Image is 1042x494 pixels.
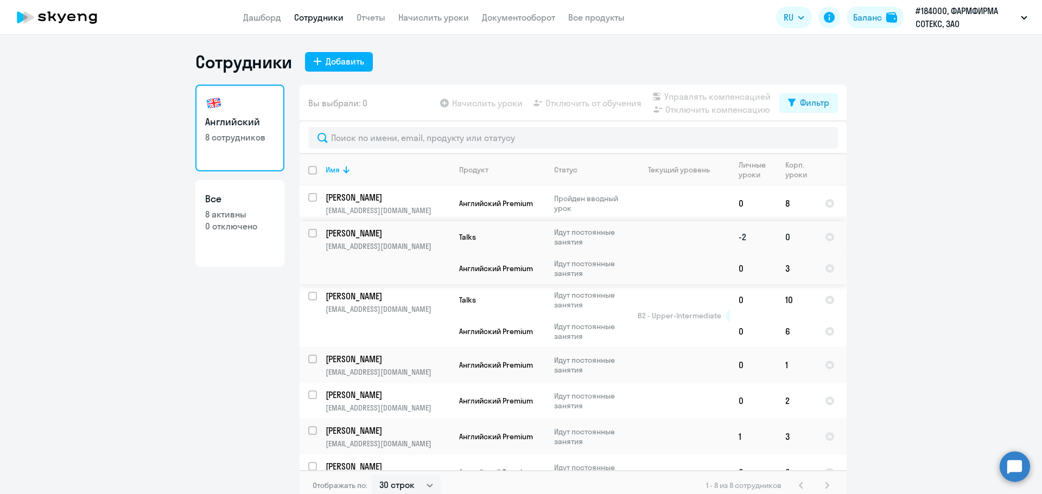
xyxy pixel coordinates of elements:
[459,198,533,208] span: Английский Premium
[554,322,628,341] p: Идут постоянные занятия
[554,259,628,278] p: Идут постоянные занятия
[326,460,450,472] a: [PERSON_NAME]
[886,12,897,23] img: balance
[326,165,340,175] div: Имя
[326,353,448,365] p: [PERSON_NAME]
[459,467,533,477] span: Английский Premium
[730,316,777,347] td: 0
[308,127,838,149] input: Поиск по имени, email, продукту или статусу
[482,12,555,23] a: Документооборот
[779,93,838,113] button: Фильтр
[195,51,292,73] h1: Сотрудники
[730,419,777,454] td: 1
[326,389,450,401] a: [PERSON_NAME]
[784,11,793,24] span: RU
[459,264,533,273] span: Английский Premium
[730,253,777,284] td: 0
[326,191,450,203] a: [PERSON_NAME]
[777,284,816,316] td: 10
[853,11,882,24] div: Баланс
[739,160,776,179] div: Личные уроки
[326,403,450,413] p: [EMAIL_ADDRESS][DOMAIN_NAME]
[777,253,816,284] td: 3
[326,367,450,377] p: [EMAIL_ADDRESS][DOMAIN_NAME]
[459,232,476,242] span: Talks
[326,206,450,215] p: [EMAIL_ADDRESS][DOMAIN_NAME]
[294,12,344,23] a: Сотрудники
[459,360,533,370] span: Английский Premium
[205,220,275,232] p: 0 отключено
[326,165,450,175] div: Имя
[638,165,729,175] div: Текущий уровень
[568,12,625,23] a: Все продукты
[326,227,448,239] p: [PERSON_NAME]
[554,194,628,213] p: Пройден вводный урок
[326,290,448,302] p: [PERSON_NAME]
[308,97,367,110] span: Вы выбрали: 0
[326,389,448,401] p: [PERSON_NAME]
[554,290,628,310] p: Идут постоянные занятия
[648,165,710,175] div: Текущий уровень
[554,227,628,247] p: Идут постоянные занятия
[243,12,281,23] a: Дашборд
[205,192,275,206] h3: Все
[326,460,448,472] p: [PERSON_NAME]
[730,347,777,383] td: 0
[554,165,577,175] div: Статус
[398,12,469,23] a: Начислить уроки
[326,439,450,448] p: [EMAIL_ADDRESS][DOMAIN_NAME]
[326,227,450,239] a: [PERSON_NAME]
[326,353,450,365] a: [PERSON_NAME]
[326,191,448,203] p: [PERSON_NAME]
[205,131,275,143] p: 8 сотрудников
[326,55,364,68] div: Добавить
[459,396,533,406] span: Английский Premium
[554,355,628,375] p: Идут постоянные занятия
[195,180,284,267] a: Все8 активны0 отключено
[777,316,816,347] td: 6
[776,7,812,28] button: RU
[459,432,533,441] span: Английский Premium
[459,295,476,305] span: Talks
[554,463,628,482] p: Идут постоянные занятия
[326,290,450,302] a: [PERSON_NAME]
[777,419,816,454] td: 3
[730,221,777,253] td: -2
[847,7,904,28] button: Балансbalance
[910,4,1033,30] button: #184000, ФАРМФИРМА СОТЕКС, ЗАО
[730,284,777,316] td: 0
[730,185,777,221] td: 0
[313,480,367,490] span: Отображать по:
[205,115,275,129] h3: Английский
[195,85,284,171] a: Английский8 сотрудников
[554,427,628,446] p: Идут постоянные занятия
[205,208,275,220] p: 8 активны
[916,4,1016,30] p: #184000, ФАРМФИРМА СОТЕКС, ЗАО
[777,221,816,253] td: 0
[777,383,816,419] td: 2
[326,425,450,437] a: [PERSON_NAME]
[730,454,777,490] td: 0
[305,52,373,72] button: Добавить
[638,311,721,320] span: B2 - Upper-Intermediate
[357,12,385,23] a: Отчеты
[326,304,450,314] p: [EMAIL_ADDRESS][DOMAIN_NAME]
[777,185,816,221] td: 8
[326,241,450,251] p: [EMAIL_ADDRESS][DOMAIN_NAME]
[459,326,533,336] span: Английский Premium
[205,94,223,112] img: english
[777,347,816,383] td: 1
[706,480,781,490] span: 1 - 8 из 8 сотрудников
[554,391,628,410] p: Идут постоянные занятия
[777,454,816,490] td: 8
[730,383,777,419] td: 0
[785,160,816,179] div: Корп. уроки
[459,165,488,175] div: Продукт
[326,425,448,437] p: [PERSON_NAME]
[800,96,829,109] div: Фильтр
